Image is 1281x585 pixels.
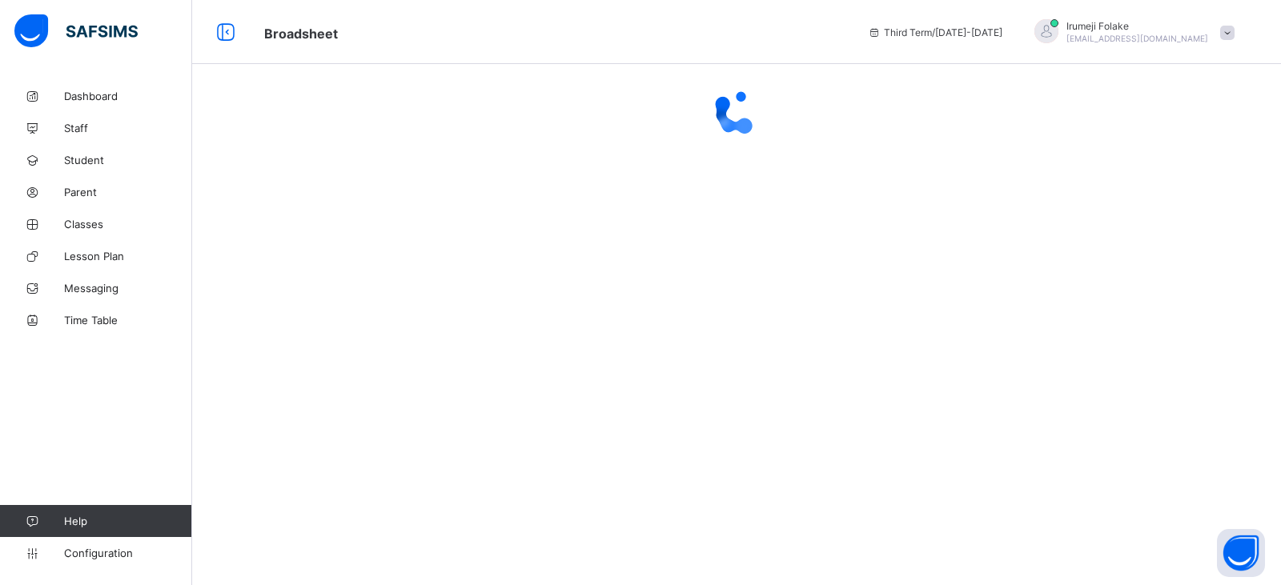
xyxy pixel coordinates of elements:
span: Staff [64,122,192,134]
span: Broadsheet [264,26,338,42]
span: Dashboard [64,90,192,102]
img: safsims [14,14,138,48]
span: Time Table [64,314,192,327]
span: Configuration [64,547,191,559]
span: Student [64,154,192,166]
span: Help [64,515,191,527]
span: Classes [64,218,192,230]
div: IrumejiFolake [1018,19,1243,46]
span: Parent [64,186,192,198]
span: Messaging [64,282,192,295]
span: Irumeji Folake [1066,20,1208,32]
button: Open asap [1217,529,1265,577]
span: session/term information [868,26,1002,38]
span: Lesson Plan [64,250,192,262]
span: [EMAIL_ADDRESS][DOMAIN_NAME] [1066,34,1208,43]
